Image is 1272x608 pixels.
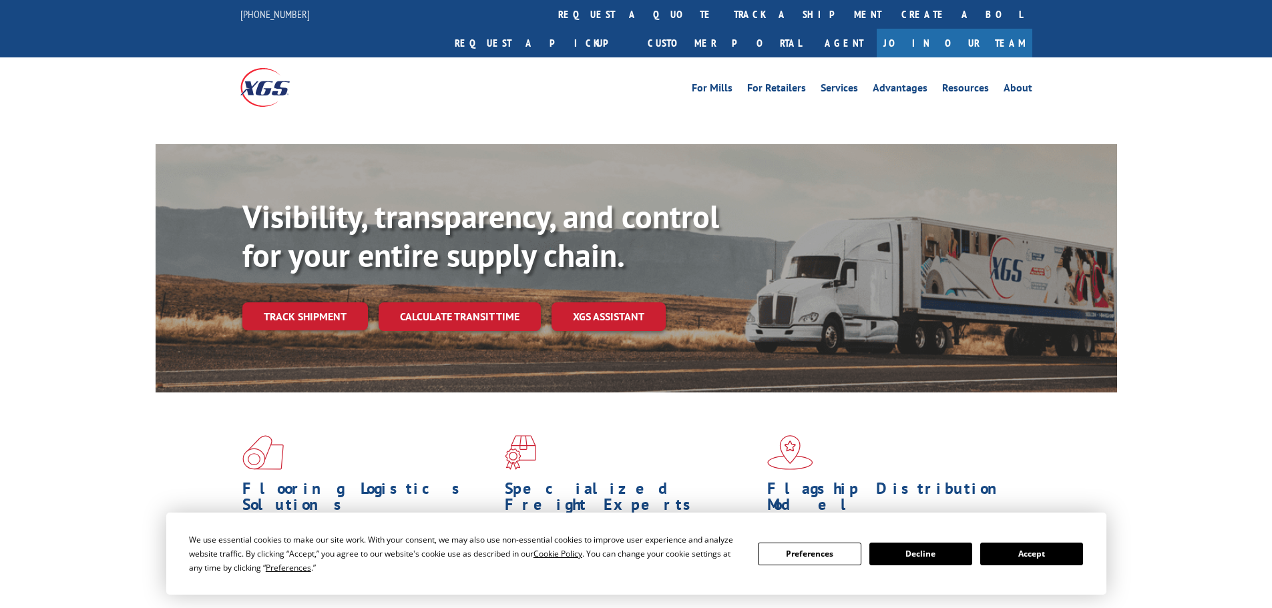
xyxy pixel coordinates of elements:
[767,481,1020,519] h1: Flagship Distribution Model
[811,29,877,57] a: Agent
[242,435,284,470] img: xgs-icon-total-supply-chain-intelligence-red
[189,533,742,575] div: We use essential cookies to make our site work. With your consent, we may also use non-essential ...
[166,513,1106,595] div: Cookie Consent Prompt
[942,83,989,97] a: Resources
[505,435,536,470] img: xgs-icon-focused-on-flooring-red
[240,7,310,21] a: [PHONE_NUMBER]
[638,29,811,57] a: Customer Portal
[873,83,927,97] a: Advantages
[767,435,813,470] img: xgs-icon-flagship-distribution-model-red
[869,543,972,565] button: Decline
[552,302,666,331] a: XGS ASSISTANT
[242,196,719,276] b: Visibility, transparency, and control for your entire supply chain.
[242,481,495,519] h1: Flooring Logistics Solutions
[758,543,861,565] button: Preferences
[534,548,582,559] span: Cookie Policy
[877,29,1032,57] a: Join Our Team
[747,83,806,97] a: For Retailers
[821,83,858,97] a: Services
[1004,83,1032,97] a: About
[266,562,311,573] span: Preferences
[242,302,368,330] a: Track shipment
[980,543,1083,565] button: Accept
[379,302,541,331] a: Calculate transit time
[445,29,638,57] a: Request a pickup
[505,481,757,519] h1: Specialized Freight Experts
[692,83,732,97] a: For Mills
